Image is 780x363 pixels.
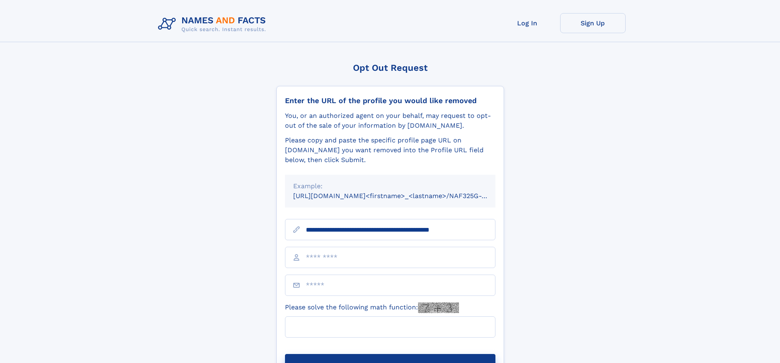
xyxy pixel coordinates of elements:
a: Sign Up [560,13,626,33]
div: Opt Out Request [276,63,504,73]
div: Enter the URL of the profile you would like removed [285,96,495,105]
small: [URL][DOMAIN_NAME]<firstname>_<lastname>/NAF325G-xxxxxxxx [293,192,511,200]
div: Example: [293,181,487,191]
a: Log In [495,13,560,33]
img: Logo Names and Facts [155,13,273,35]
div: Please copy and paste the specific profile page URL on [DOMAIN_NAME] you want removed into the Pr... [285,135,495,165]
div: You, or an authorized agent on your behalf, may request to opt-out of the sale of your informatio... [285,111,495,131]
label: Please solve the following math function: [285,302,459,313]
